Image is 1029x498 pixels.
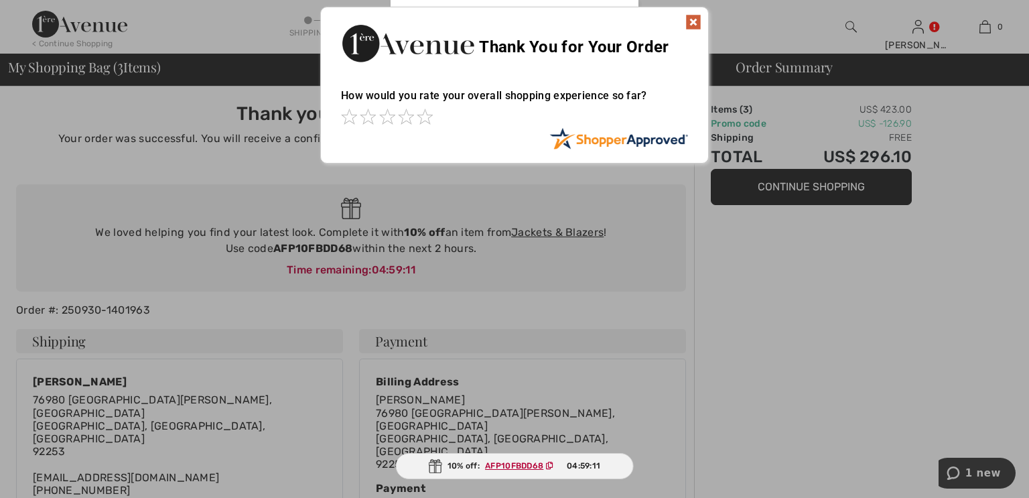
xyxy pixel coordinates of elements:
[685,14,701,30] img: x
[341,76,688,127] div: How would you rate your overall shopping experience so far?
[429,459,442,473] img: Gift.svg
[341,21,475,66] img: Thank You for Your Order
[479,38,669,56] span: Thank You for Your Order
[567,460,600,472] span: 04:59:11
[27,9,62,21] span: 1 new
[485,461,543,471] ins: AFP10FBDD68
[396,453,634,479] div: 10% off:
